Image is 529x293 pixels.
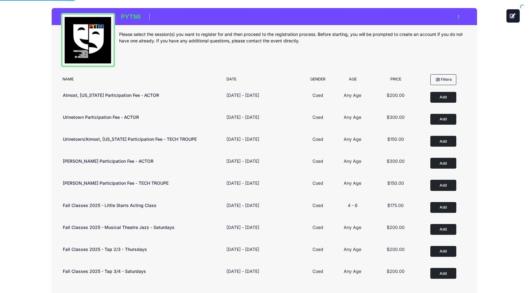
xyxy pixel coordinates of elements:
[312,93,323,98] span: Coed
[334,76,371,85] div: Age
[226,180,259,186] div: [DATE] - [DATE]
[226,246,259,252] div: [DATE] - [DATE]
[430,246,456,257] button: Add
[344,158,361,164] span: Any Age
[63,247,147,252] span: Fall Classes 2025 - Tap 2/3 - Thursdays
[344,225,361,230] span: Any Age
[63,225,174,230] span: Fall Classes 2025 - Musical Theatre Jazz - Saturdays
[226,268,259,274] div: [DATE] - [DATE]
[226,158,259,164] div: [DATE] - [DATE]
[430,136,456,147] button: Add
[430,158,456,169] button: Add
[387,269,405,274] span: $200.00
[430,92,456,103] button: Add
[312,203,323,208] span: Coed
[312,114,323,120] span: Coed
[312,158,323,164] span: Coed
[348,203,358,208] span: 4 - 6
[387,158,405,164] span: $300.00
[63,269,146,274] span: Fall Classes 2025 - Tap 3/4 - Saturdays
[344,247,361,252] span: Any Age
[430,268,456,279] button: Add
[312,225,323,230] span: Coed
[344,93,361,98] span: Any Age
[63,158,153,164] span: [PERSON_NAME] Participation Fee - ACTOR
[226,114,259,120] div: [DATE] - [DATE]
[387,136,404,142] span: $150.00
[430,74,456,85] button: Filters
[65,17,111,63] img: logo
[59,76,223,85] div: Name
[430,114,456,125] button: Add
[430,180,456,191] button: Add
[226,224,259,231] div: [DATE] - [DATE]
[63,203,157,208] span: Fall Classes 2025 - Little Starrs Acting Class
[63,136,197,142] span: Urinetown/Almost, [US_STATE] Participation Fee - TECH TROUPE
[63,180,169,186] span: [PERSON_NAME] Participation Fee - TECH TROUPE
[226,92,259,98] div: [DATE] - [DATE]
[119,11,143,22] h1: PYTMI
[430,202,456,213] button: Add
[63,114,139,120] span: Urinetown Participation Fee - ACTOR
[344,269,361,274] span: Any Age
[312,136,323,142] span: Coed
[387,247,405,252] span: $200.00
[63,93,159,98] span: Almost, [US_STATE] Participation Fee - ACTOR
[119,31,468,44] div: Please select the session(s) you want to register for and then proceed to the registration proces...
[387,225,405,230] span: $200.00
[312,247,323,252] span: Coed
[387,93,405,98] span: $200.00
[344,136,361,142] span: Any Age
[387,114,405,120] span: $300.00
[312,269,323,274] span: Coed
[344,180,361,186] span: Any Age
[226,136,259,142] div: [DATE] - [DATE]
[301,76,334,85] div: Gender
[226,202,259,209] div: [DATE] - [DATE]
[430,224,456,235] button: Add
[312,180,323,186] span: Coed
[387,180,404,186] span: $150.00
[344,114,361,120] span: Any Age
[387,203,404,208] span: $175.00
[371,76,420,85] div: Price
[223,76,301,85] div: Date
